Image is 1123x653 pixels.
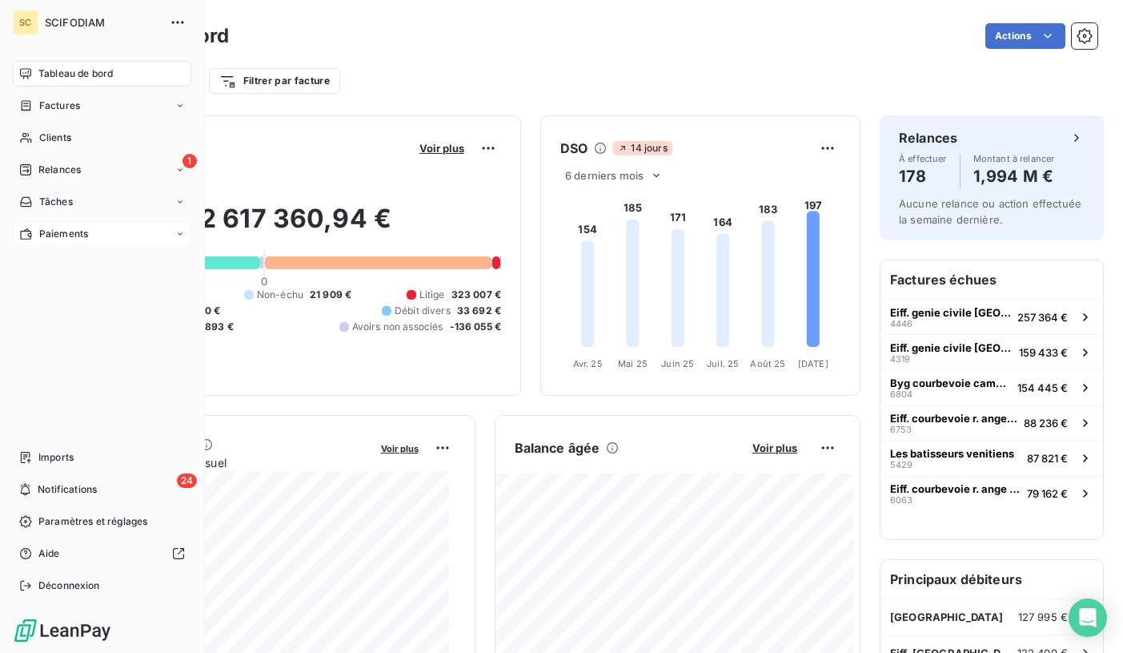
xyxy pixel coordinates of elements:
[890,412,1017,425] span: Eiff. courbevoie r. ange tour hopen
[38,578,100,593] span: Déconnexion
[890,611,1004,623] span: [GEOGRAPHIC_DATA]
[257,288,303,302] span: Non-échu
[457,304,501,318] span: 33 692 €
[890,425,912,434] span: 6753
[1018,611,1068,623] span: 127 995 €
[752,441,797,454] span: Voir plus
[880,560,1103,599] h6: Principaux débiteurs
[376,441,423,455] button: Voir plus
[890,341,1013,354] span: Eiff. genie civile [GEOGRAPHIC_DATA]
[1019,346,1068,359] span: 159 433 €
[890,319,912,329] span: 4446
[890,377,1011,389] span: Byg courbevoie campus seine doumer
[899,154,947,163] span: À effectuer
[38,514,147,529] span: Paramètres et réglages
[899,128,957,147] h6: Relances
[1027,487,1068,500] span: 79 162 €
[451,288,501,302] span: 323 007 €
[880,299,1103,334] button: Eiff. genie civile [GEOGRAPHIC_DATA]4446257 364 €
[890,460,912,470] span: 5429
[90,454,370,471] span: Chiffre d'affaires mensuel
[750,358,785,369] tspan: Août 25
[618,358,648,369] tspan: Mai 25
[707,358,739,369] tspan: Juil. 25
[985,23,1065,49] button: Actions
[182,154,197,168] span: 1
[13,10,38,35] div: SC
[38,163,81,177] span: Relances
[880,440,1103,475] button: Les batisseurs venitiens542987 821 €
[1024,417,1068,429] span: 88 236 €
[38,482,97,497] span: Notifications
[13,618,112,643] img: Logo LeanPay
[1017,381,1068,394] span: 154 445 €
[38,450,74,465] span: Imports
[515,438,600,458] h6: Balance âgée
[573,358,603,369] tspan: Avr. 25
[1027,452,1068,465] span: 87 821 €
[899,197,1081,226] span: Aucune relance ou action effectuée la semaine dernière.
[419,142,464,155] span: Voir plus
[890,354,910,364] span: 4319
[38,67,113,81] span: Tableau de bord
[880,405,1103,440] button: Eiff. courbevoie r. ange tour hopen675388 236 €
[880,475,1103,510] button: Eiff. courbevoie r. ange tour hopen606379 162 €
[261,275,267,288] span: 0
[177,474,197,488] span: 24
[415,141,469,155] button: Voir plus
[1069,599,1107,637] div: Open Intercom Messenger
[45,16,160,29] span: SCIFODIAM
[38,546,60,561] span: Aide
[381,443,419,454] span: Voir plus
[395,304,451,318] span: Débit divers
[310,288,351,302] span: 21 909 €
[39,195,73,209] span: Tâches
[565,169,644,182] span: 6 derniers mois
[209,68,340,94] button: Filtrer par facture
[890,389,912,399] span: 6804
[890,447,1014,460] span: Les batisseurs venitiens
[661,358,694,369] tspan: Juin 25
[39,131,71,145] span: Clients
[748,441,802,455] button: Voir plus
[890,495,912,505] span: 6063
[613,141,672,155] span: 14 jours
[890,482,1021,495] span: Eiff. courbevoie r. ange tour hopen
[880,334,1103,369] button: Eiff. genie civile [GEOGRAPHIC_DATA]4319159 433 €
[899,163,947,189] h4: 178
[13,541,191,566] a: Aide
[90,203,501,251] h2: 2 617 360,94 €
[880,260,1103,299] h6: Factures échues
[880,369,1103,405] button: Byg courbevoie campus seine doumer6804154 445 €
[1017,311,1068,324] span: 257 364 €
[890,306,1011,319] span: Eiff. genie civile [GEOGRAPHIC_DATA]
[39,227,88,241] span: Paiements
[352,320,443,334] span: Avoirs non associés
[973,163,1055,189] h4: 1,994 M €
[39,99,80,113] span: Factures
[560,139,588,158] h6: DSO
[419,288,445,302] span: Litige
[450,320,502,334] span: -136 055 €
[973,154,1055,163] span: Montant à relancer
[798,358,828,369] tspan: [DATE]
